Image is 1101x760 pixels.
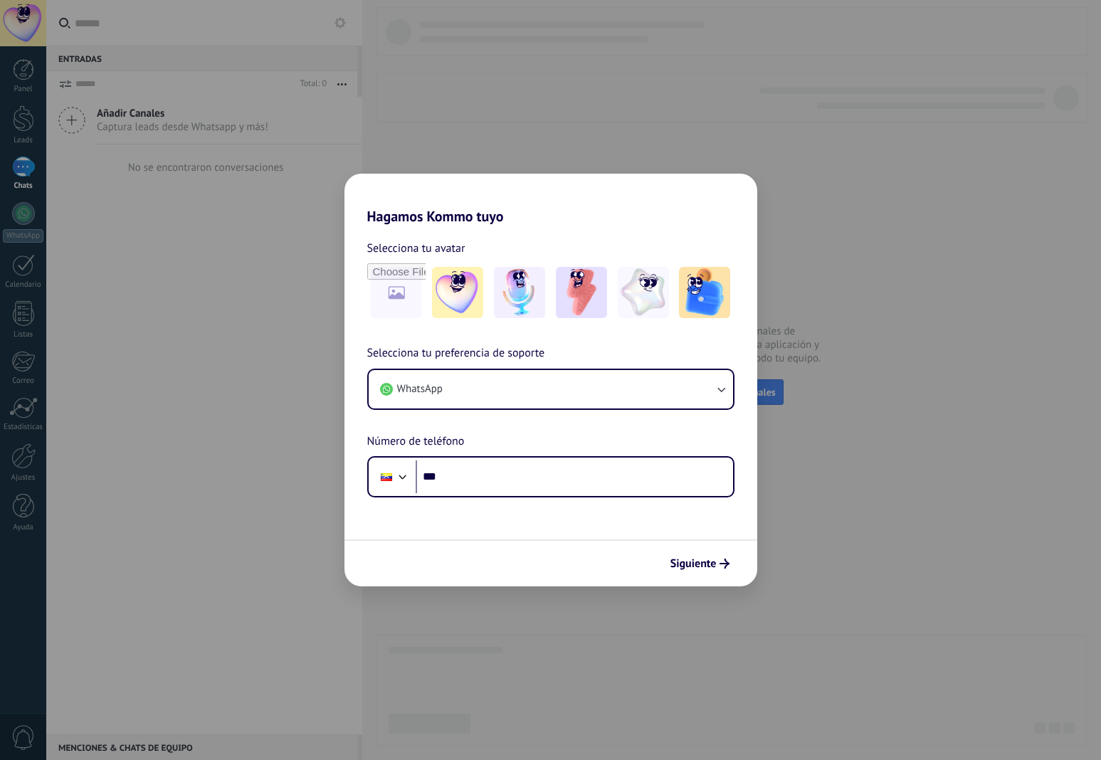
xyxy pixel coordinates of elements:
button: WhatsApp [369,370,733,408]
img: -5.jpeg [679,267,730,318]
span: Siguiente [670,559,717,569]
div: Venezuela: + 58 [373,462,400,492]
button: Siguiente [664,551,736,576]
img: -3.jpeg [556,267,607,318]
img: -4.jpeg [618,267,669,318]
img: -2.jpeg [494,267,545,318]
img: -1.jpeg [432,267,483,318]
h2: Hagamos Kommo tuyo [344,174,757,225]
span: Número de teléfono [367,433,465,451]
span: WhatsApp [397,382,443,396]
span: Selecciona tu preferencia de soporte [367,344,545,363]
span: Selecciona tu avatar [367,239,465,258]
